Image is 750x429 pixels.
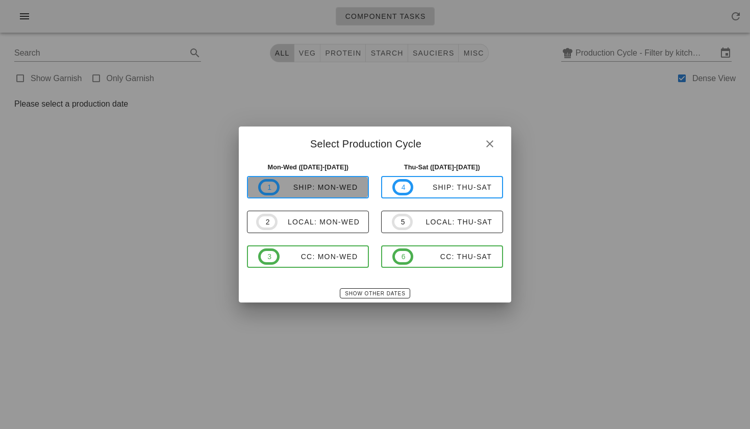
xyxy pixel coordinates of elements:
[239,127,511,158] div: Select Production Cycle
[401,251,405,262] span: 6
[401,216,405,228] span: 5
[267,163,348,171] strong: Mon-Wed ([DATE]-[DATE])
[247,245,369,268] button: 3CC: Mon-Wed
[247,176,369,198] button: 1ship: Mon-Wed
[413,253,492,261] div: CC: Thu-Sat
[413,218,492,226] div: local: Thu-Sat
[401,182,405,193] span: 4
[381,176,503,198] button: 4ship: Thu-Sat
[265,216,269,228] span: 2
[267,251,271,262] span: 3
[381,211,503,233] button: 5local: Thu-Sat
[280,253,358,261] div: CC: Mon-Wed
[413,183,492,191] div: ship: Thu-Sat
[278,218,360,226] div: local: Mon-Wed
[267,182,271,193] span: 1
[280,183,358,191] div: ship: Mon-Wed
[381,245,503,268] button: 6CC: Thu-Sat
[344,291,405,296] span: Show Other Dates
[404,163,480,171] strong: Thu-Sat ([DATE]-[DATE])
[340,288,410,298] button: Show Other Dates
[247,211,369,233] button: 2local: Mon-Wed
